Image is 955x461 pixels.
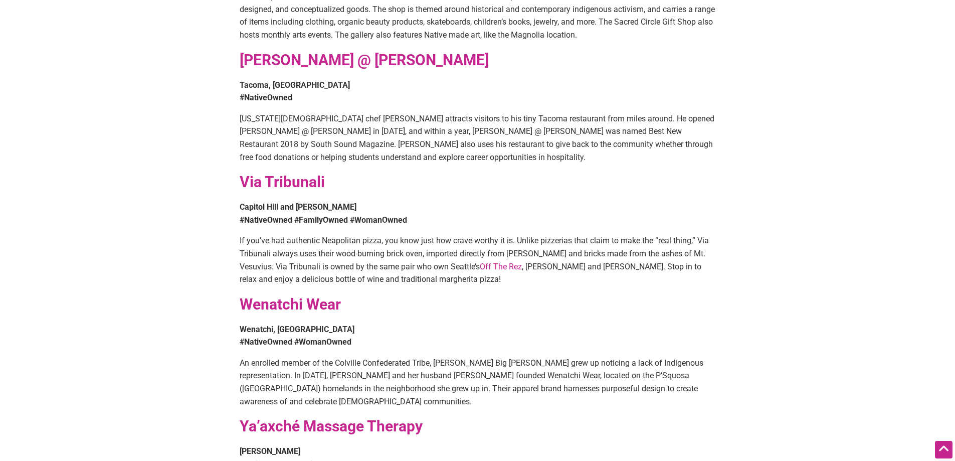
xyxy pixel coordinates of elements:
[240,202,356,212] strong: Capitol Hill and [PERSON_NAME]
[935,441,952,458] div: Scroll Back to Top
[240,80,350,90] strong: Tacoma, [GEOGRAPHIC_DATA]
[240,295,341,313] a: Wenatchi Wear
[480,262,522,271] a: Off The Rez
[240,325,354,334] strong: Wenatchi, [GEOGRAPHIC_DATA]
[240,93,292,102] strong: #NativeOwned
[240,112,716,164] p: [US_STATE][DEMOGRAPHIC_DATA] chef [PERSON_NAME] attracts visitors to his tiny Tacoma restaurant f...
[240,173,325,191] a: Via Tribunali
[240,417,423,435] a: Ya’axché Massage Therapy
[240,357,716,408] p: An enrolled member of the Colville Confederated Tribe, [PERSON_NAME] Big [PERSON_NAME] grew up no...
[240,337,351,347] strong: #NativeOwned #WomanOwned
[240,446,300,456] strong: [PERSON_NAME]
[240,234,716,285] p: If you’ve had authentic Neapolitan pizza, you know just how crave-worthy it is. Unlike pizzerias ...
[240,51,489,69] a: [PERSON_NAME] @ [PERSON_NAME]
[240,215,407,225] strong: #NativeOwned #FamilyOwned #WomanOwned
